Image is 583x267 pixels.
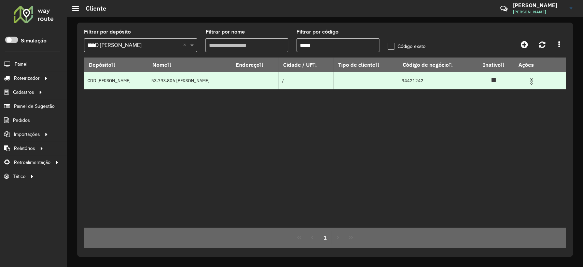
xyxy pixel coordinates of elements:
span: Pedidos [13,117,30,124]
th: Nome [148,58,231,72]
th: Código de negócio [398,58,474,72]
td: CDD [PERSON_NAME] [84,72,148,89]
th: Cidade / UF [278,58,333,72]
span: Painel de Sugestão [14,103,55,110]
th: Endereço [231,58,278,72]
button: 1 [319,231,332,244]
td: 53.793.806 [PERSON_NAME] [148,72,231,89]
span: Importações [14,131,40,138]
label: Simulação [21,37,46,45]
label: Filtrar por nome [205,28,245,36]
span: Clear all [183,41,189,49]
th: Tipo de cliente [333,58,398,72]
a: Contato Rápido [497,1,511,16]
span: Tático [13,173,26,180]
th: Inativo [474,58,513,72]
span: [PERSON_NAME] [513,9,564,15]
span: Cadastros [13,89,34,96]
label: Filtrar por código [296,28,338,36]
span: Retroalimentação [14,159,51,166]
span: Painel [15,61,27,68]
span: Relatórios [14,145,35,152]
h3: [PERSON_NAME] [513,2,564,9]
h2: Cliente [79,5,106,12]
td: / [278,72,333,89]
th: Depósito [84,58,148,72]
label: Código exato [388,43,426,50]
label: Filtrar por depósito [84,28,131,36]
span: Roteirizador [14,75,40,82]
td: 94421242 [398,72,474,89]
th: Ações [514,58,555,72]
